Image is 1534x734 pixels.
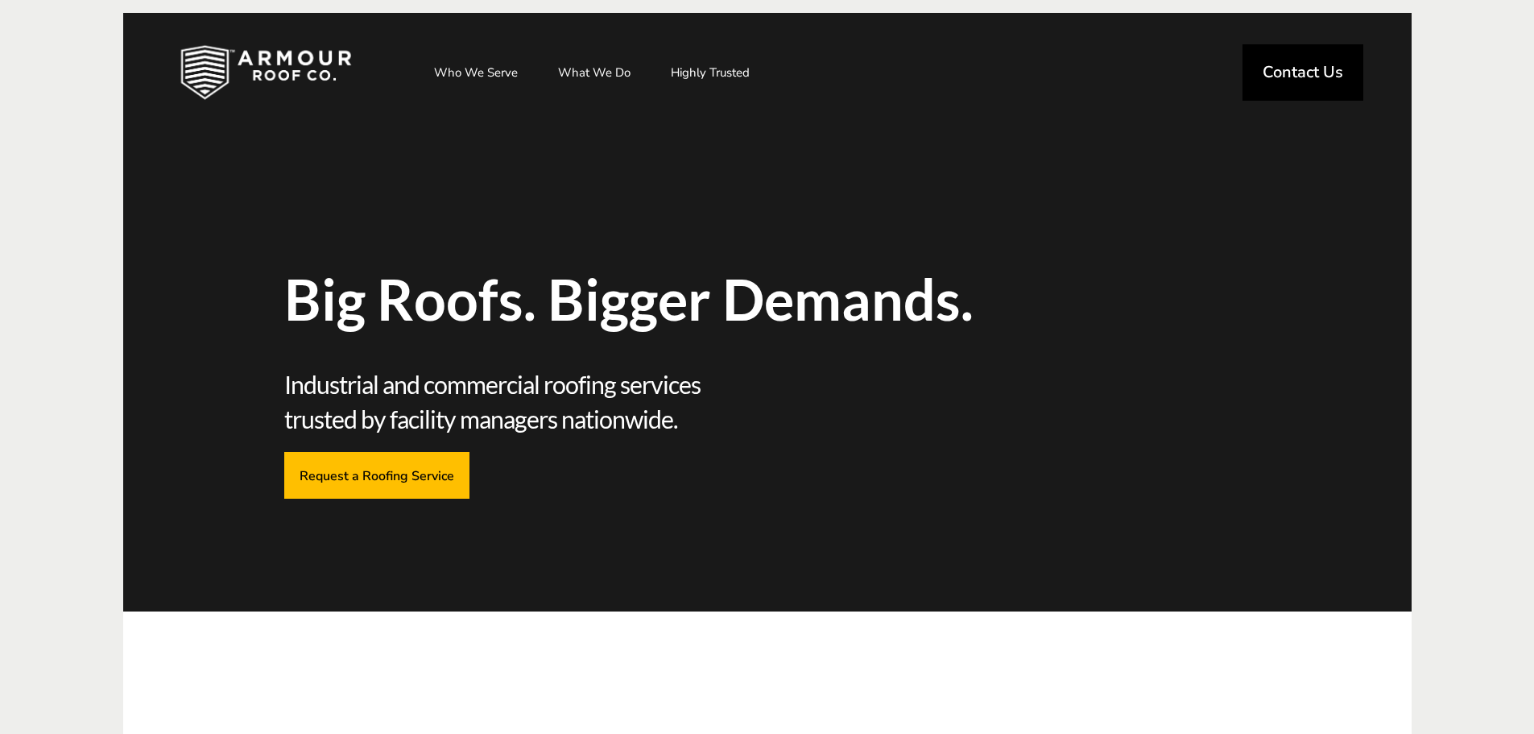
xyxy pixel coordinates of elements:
[1242,44,1363,101] a: Contact Us
[300,467,454,483] span: Request a Roofing Service
[284,271,1001,327] span: Big Roofs. Bigger Demands.
[284,452,469,498] a: Request a Roofing Service
[655,52,766,93] a: Highly Trusted
[155,32,377,113] img: Industrial and Commercial Roofing Company | Armour Roof Co.
[1263,64,1343,81] span: Contact Us
[418,52,534,93] a: Who We Serve
[542,52,647,93] a: What We Do
[284,367,762,436] span: Industrial and commercial roofing services trusted by facility managers nationwide.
